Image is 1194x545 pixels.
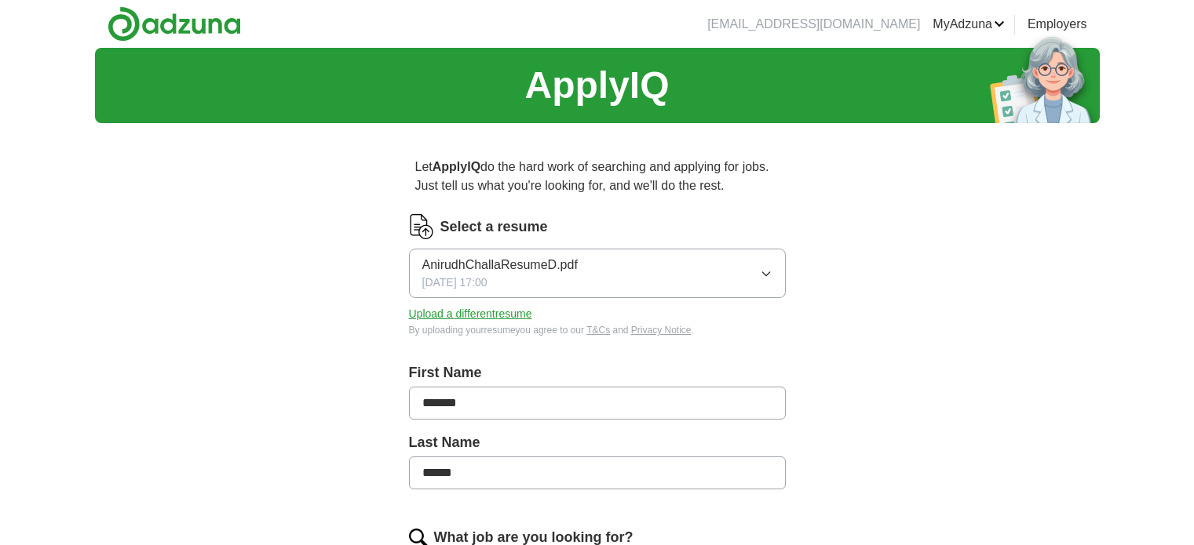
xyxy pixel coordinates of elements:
[440,216,548,238] label: Select a resume
[409,432,786,453] label: Last Name
[433,160,480,173] strong: ApplyIQ
[108,6,241,42] img: Adzuna logo
[631,325,692,336] a: Privacy Notice
[409,249,786,298] button: AnirudhChallaResumeD.pdf[DATE] 17:00
[933,15,1005,34] a: MyAdzuna
[409,306,532,322] button: Upload a differentresume
[524,57,669,114] h1: ApplyIQ
[409,362,786,383] label: First Name
[409,214,434,239] img: CV Icon
[422,256,578,274] span: AnirudhChallaResumeD.pdf
[586,325,610,336] a: T&Cs
[1028,15,1087,34] a: Employers
[409,151,786,202] p: Let do the hard work of searching and applying for jobs. Just tell us what you're looking for, an...
[409,323,786,337] div: By uploading your resume you agree to our and .
[422,274,487,291] span: [DATE] 17:00
[707,15,920,34] li: [EMAIL_ADDRESS][DOMAIN_NAME]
